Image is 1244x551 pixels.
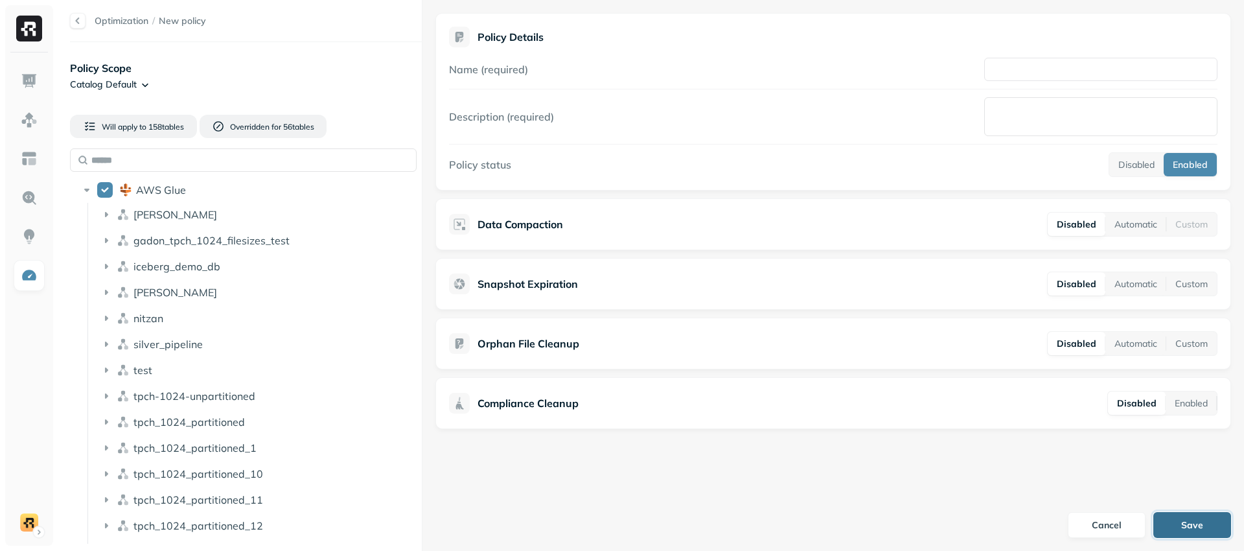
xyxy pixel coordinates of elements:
p: Compliance Cleanup [478,395,579,411]
button: Custom [1166,332,1217,355]
span: New policy [159,15,206,27]
div: test [95,360,417,381]
div: tpch_1024_partitioned [95,412,417,432]
button: Save [1153,512,1231,538]
button: Disabled [1048,272,1105,296]
div: gadon_tpch_1024_filesizes_test [95,230,417,251]
button: Disabled [1109,153,1164,176]
label: Name (required) [449,63,528,76]
button: Automatic [1105,332,1166,355]
button: Disabled [1048,332,1105,355]
button: Disabled [1048,213,1105,236]
button: Disabled [1108,392,1166,415]
div: [PERSON_NAME] [95,204,417,225]
p: iceberg_demo_db [133,260,220,273]
button: Will apply to 158tables [70,115,197,138]
p: / [152,15,155,27]
span: [PERSON_NAME] [133,286,217,299]
p: Data Compaction [478,217,563,232]
p: Orphan File Cleanup [478,336,579,351]
div: [PERSON_NAME] [95,282,417,303]
button: Enabled [1166,392,1217,415]
div: silver_pipeline [95,334,417,355]
p: test [133,364,152,377]
img: Ryft [16,16,42,41]
div: tpch_1024_partitioned_1 [95,438,417,458]
p: Policy Scope [70,60,422,76]
span: [PERSON_NAME] [133,208,217,221]
img: Asset Explorer [21,150,38,167]
span: Overridden for [230,122,281,132]
button: Overridden for 56tables [200,115,327,138]
img: Query Explorer [21,189,38,206]
span: Will apply to [102,122,146,132]
label: Policy status [449,158,511,171]
p: Optimization [95,15,148,27]
div: AWS GlueAWS Glue [75,180,417,200]
label: Description (required) [449,110,554,123]
p: lee [133,286,217,299]
img: Optimization [21,267,38,284]
div: tpch_1024_partitioned_12 [95,515,417,536]
p: tpch_1024_partitioned [133,416,245,428]
p: tpch-1024-unpartitioned [133,390,255,403]
button: Automatic [1105,272,1166,296]
div: tpch_1024_partitioned_11 [95,489,417,510]
button: Automatic [1105,213,1166,236]
div: nitzan [95,308,417,329]
p: tpch_1024_partitioned_1 [133,441,257,454]
p: nitzan [133,312,163,325]
nav: breadcrumb [95,15,206,27]
button: AWS Glue [97,182,113,198]
p: Snapshot Expiration [478,276,578,292]
div: iceberg_demo_db [95,256,417,277]
p: AWS Glue [136,183,186,196]
div: tpch-1024-unpartitioned [95,386,417,406]
button: Custom [1166,272,1217,296]
p: tpch_1024_partitioned_12 [133,519,263,532]
div: tpch_1024_partitioned_10 [95,463,417,484]
p: Catalog Default [70,78,137,91]
p: silver_pipeline [133,338,203,351]
span: 56 table s [281,122,314,132]
img: Assets [21,111,38,128]
img: Insights [21,228,38,245]
img: demo [20,513,38,532]
button: Cancel [1068,512,1146,538]
p: tpch_1024_partitioned_11 [133,493,263,506]
p: Policy Details [478,30,544,43]
img: Dashboard [21,73,38,89]
button: Enabled [1164,153,1217,176]
p: dean [133,208,217,221]
p: tpch_1024_partitioned_10 [133,467,263,480]
span: 158 table s [146,122,184,132]
p: gadon_tpch_1024_filesizes_test [133,234,290,247]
